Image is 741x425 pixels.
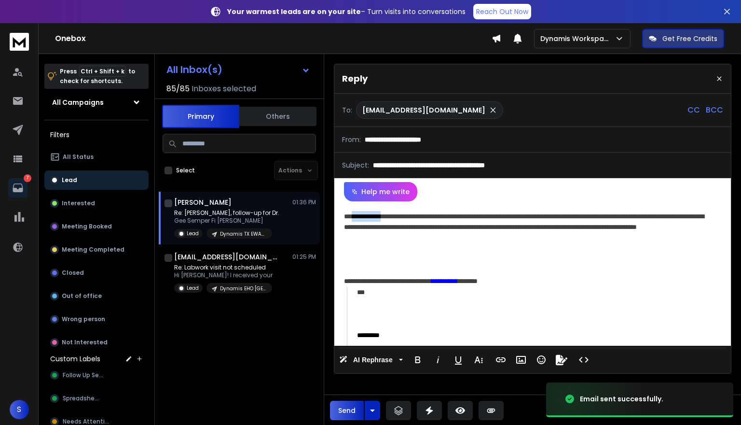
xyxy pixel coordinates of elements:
button: Wrong person [44,310,149,329]
strong: Your warmest leads are on your site [227,7,361,16]
span: Ctrl + Shift + k [79,66,126,77]
p: Subject: [342,160,369,170]
p: Out of office [62,292,102,300]
a: 7 [8,178,27,198]
button: Code View [575,350,593,369]
h1: All Campaigns [52,98,104,107]
span: 85 / 85 [166,83,190,95]
span: Spreadsheet [63,395,101,402]
button: Primary [162,105,239,128]
button: Send [330,401,364,420]
p: Lead [62,176,77,184]
button: Emoticons [532,350,550,369]
p: 01:36 PM [292,198,316,206]
button: Insert Image (Ctrl+P) [512,350,530,369]
p: Get Free Credits [662,34,717,43]
h1: All Inbox(s) [166,65,222,74]
h1: [PERSON_NAME] [174,198,232,207]
p: 7 [24,174,31,182]
img: logo [10,33,29,51]
h1: [EMAIL_ADDRESS][DOMAIN_NAME] [174,252,280,262]
span: AI Rephrase [351,356,395,364]
p: From: [342,135,361,144]
p: Re: Labwork visit not scheduled [174,264,273,271]
p: Interested [62,199,95,207]
p: – Turn visits into conversations [227,7,466,16]
h1: Onebox [55,33,492,44]
p: Dynamis Workspace [540,34,615,43]
p: Press to check for shortcuts. [60,67,135,86]
button: Closed [44,263,149,283]
a: Reach Out Now [473,4,531,19]
p: Meeting Completed [62,246,124,254]
p: 01:25 PM [292,253,316,261]
button: Spreadsheet [44,389,149,408]
button: Underline (Ctrl+U) [449,350,467,369]
button: Get Free Credits [642,29,724,48]
button: Bold (Ctrl+B) [409,350,427,369]
p: Reach Out Now [476,7,528,16]
p: Lead [187,284,199,292]
p: Dynamis TX EWAA Google Only - Newly Warmed [220,230,266,238]
h3: Inboxes selected [192,83,256,95]
p: Wrong person [62,315,105,323]
button: Out of office [44,286,149,306]
span: Follow Up Sent [63,371,105,379]
button: Insert Link (Ctrl+K) [492,350,510,369]
p: [EMAIL_ADDRESS][DOMAIN_NAME] [362,105,485,115]
label: Select [176,167,195,174]
button: Lead [44,170,149,190]
p: Hi [PERSON_NAME]! I received your [174,271,273,279]
p: Not Interested [62,339,108,346]
button: More Text [469,350,488,369]
p: Gee Semper Fi [PERSON_NAME] [174,217,279,225]
p: Lead [187,230,199,237]
p: Re: [PERSON_NAME], follow-up for Dr. [174,209,279,217]
button: All Campaigns [44,93,149,112]
button: S [10,400,29,419]
button: All Status [44,147,149,167]
button: AI Rephrase [337,350,405,369]
p: BCC [706,104,723,116]
button: Not Interested [44,333,149,352]
button: Follow Up Sent [44,366,149,385]
button: Signature [552,350,571,369]
p: To: [342,105,352,115]
p: All Status [63,153,94,161]
button: Meeting Booked [44,217,149,236]
h3: Custom Labels [50,354,100,364]
button: Interested [44,194,149,213]
h3: Filters [44,128,149,142]
button: Help me write [344,182,417,201]
button: All Inbox(s) [159,60,318,79]
p: Meeting Booked [62,223,112,230]
button: Italic (Ctrl+I) [429,350,447,369]
p: CC [687,104,700,116]
button: Meeting Completed [44,240,149,259]
p: Dynamis EHO [GEOGRAPHIC_DATA]-[GEOGRAPHIC_DATA]-[GEOGRAPHIC_DATA]-OK ALL ESPS Pre-Warmed [220,285,266,292]
p: Closed [62,269,84,277]
div: Email sent successfully. [580,394,663,404]
p: Reply [342,72,368,85]
button: Others [239,106,316,127]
